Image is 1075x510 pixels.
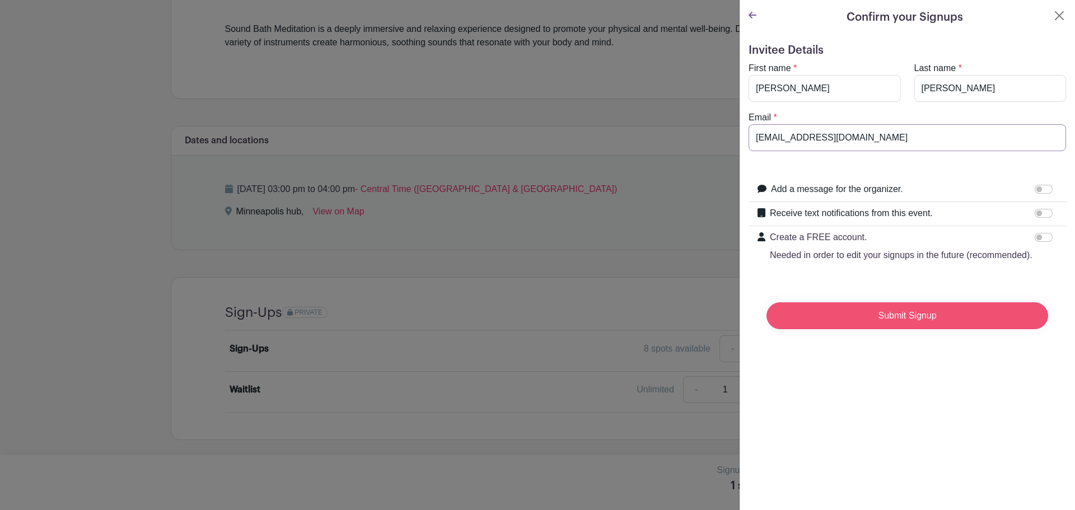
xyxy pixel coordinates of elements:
[749,62,791,75] label: First name
[766,302,1048,329] input: Submit Signup
[847,9,963,26] h5: Confirm your Signups
[914,62,956,75] label: Last name
[1053,9,1066,22] button: Close
[749,44,1066,57] h5: Invitee Details
[770,249,1032,262] p: Needed in order to edit your signups in the future (recommended).
[770,231,1032,244] p: Create a FREE account.
[749,111,771,124] label: Email
[771,183,903,196] label: Add a message for the organizer.
[770,207,933,220] label: Receive text notifications from this event.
